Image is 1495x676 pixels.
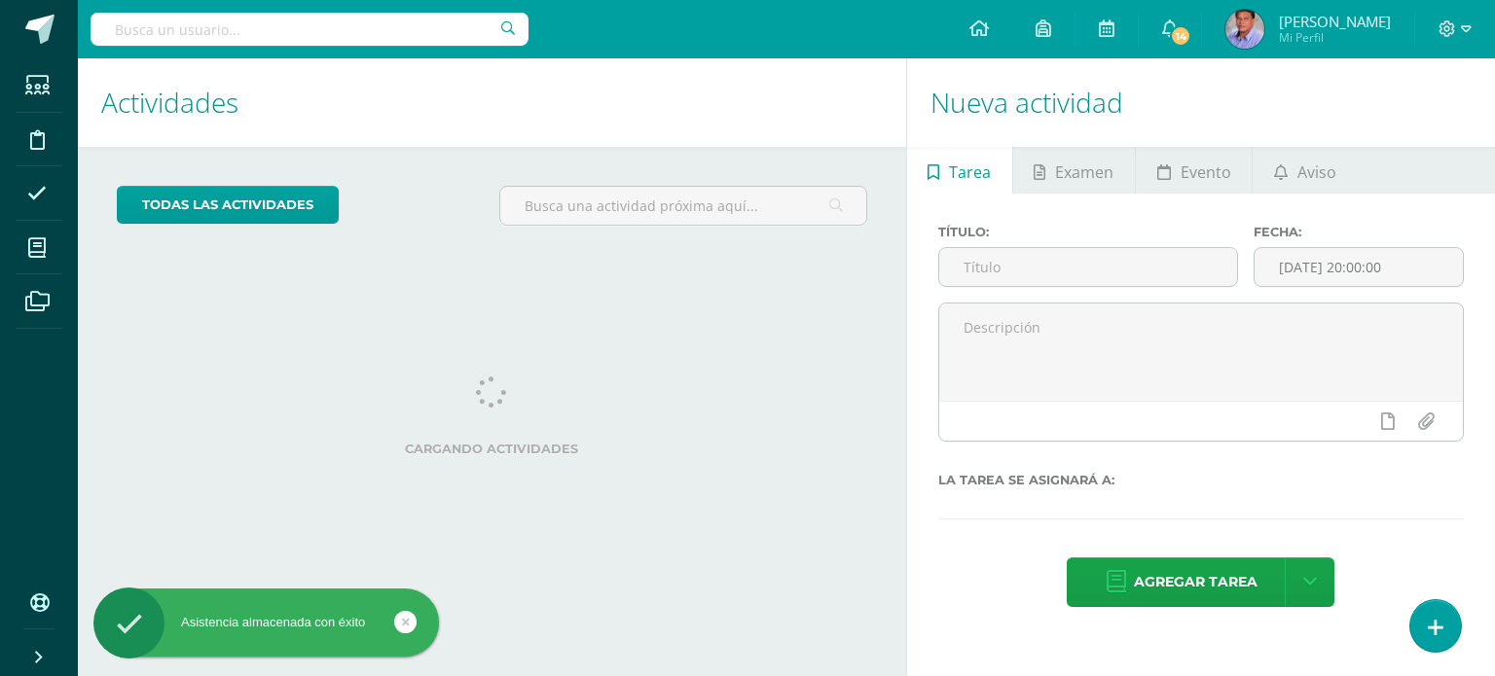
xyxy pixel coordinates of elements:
input: Título [939,248,1238,286]
h1: Nueva actividad [930,58,1472,147]
span: Examen [1055,149,1113,196]
h1: Actividades [101,58,883,147]
img: 92459bc38e4c31e424b558ad48554e40.png [1225,10,1264,49]
div: Asistencia almacenada con éxito [93,614,439,631]
span: Agregar tarea [1134,558,1258,606]
span: Mi Perfil [1279,29,1391,46]
input: Fecha de entrega [1255,248,1463,286]
span: 14 [1170,25,1191,47]
input: Busca un usuario... [91,13,529,46]
span: Aviso [1297,149,1336,196]
label: La tarea se asignará a: [938,473,1464,487]
input: Busca una actividad próxima aquí... [500,187,865,225]
span: Tarea [949,149,991,196]
span: Evento [1181,149,1231,196]
a: Examen [1013,147,1135,194]
label: Cargando actividades [117,442,867,456]
label: Fecha: [1254,225,1464,239]
a: Aviso [1253,147,1357,194]
a: todas las Actividades [117,186,339,224]
label: Título: [938,225,1239,239]
a: Tarea [907,147,1012,194]
span: [PERSON_NAME] [1279,12,1391,31]
a: Evento [1136,147,1252,194]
